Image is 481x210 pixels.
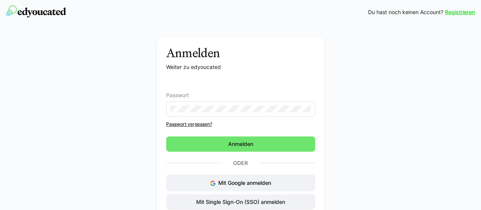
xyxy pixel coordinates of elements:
[166,63,315,71] p: Weiter zu edyoucated
[166,136,315,152] button: Anmelden
[218,180,271,186] span: Mit Google anmelden
[166,92,189,98] span: Passwort
[222,158,259,168] p: Oder
[227,140,254,148] span: Anmelden
[368,8,443,16] span: Du hast noch keinen Account?
[166,175,315,191] button: Mit Google anmelden
[445,8,475,16] a: Registrieren
[6,5,66,18] img: edyoucated
[166,46,315,60] h3: Anmelden
[195,198,286,206] span: Mit Single Sign-On (SSO) anmelden
[166,121,315,127] a: Passwort vergessen?
[166,194,315,210] button: Mit Single Sign-On (SSO) anmelden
